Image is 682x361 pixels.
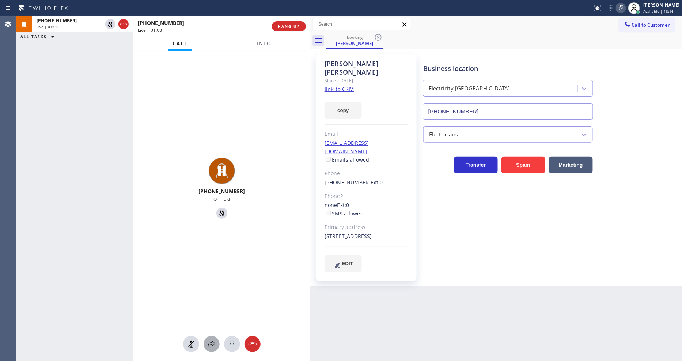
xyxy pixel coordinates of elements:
[138,27,162,33] span: Live | 01:08
[105,19,115,29] button: Unhold Customer
[216,208,227,219] button: Unhold Customer
[37,18,77,24] span: [PHONE_NUMBER]
[199,188,245,195] span: [PHONE_NUMBER]
[37,24,58,29] span: Live | 01:08
[325,201,408,218] div: none
[325,223,408,232] div: Primary address
[327,34,382,40] div: booking
[183,336,199,352] button: Mute
[253,37,276,51] button: Info
[326,211,331,215] input: SMS allowed
[138,19,184,26] span: [PHONE_NUMBER]
[20,34,47,39] span: ALL TASKS
[644,2,680,8] div: [PERSON_NAME]
[632,22,670,28] span: Call to Customer
[549,157,593,173] button: Marketing
[214,196,230,202] span: On Hold
[342,261,353,266] span: EDIT
[619,18,675,32] button: Call to Customer
[337,202,349,208] span: Ext: 0
[429,84,510,93] div: Electricity [GEOGRAPHIC_DATA]
[245,336,261,352] button: Hang up
[454,157,498,173] button: Transfer
[325,102,362,119] button: copy
[325,210,364,217] label: SMS allowed
[325,192,408,200] div: Phone2
[327,40,382,46] div: [PERSON_NAME]
[325,156,370,163] label: Emails allowed
[501,157,545,173] button: Spam
[325,130,408,138] div: Email
[326,157,331,162] input: Emails allowed
[371,179,383,186] span: Ext: 0
[224,336,240,352] button: Open dialpad
[616,3,626,13] button: Mute
[644,9,674,14] span: Available | 18:16
[168,37,192,51] button: Call
[325,139,369,155] a: [EMAIL_ADDRESS][DOMAIN_NAME]
[429,130,458,139] div: Electricians
[278,24,300,29] span: HANG UP
[423,103,593,120] input: Phone Number
[325,60,408,76] div: [PERSON_NAME] [PERSON_NAME]
[272,21,306,31] button: HANG UP
[325,85,354,93] a: link to CRM
[173,40,188,47] span: Call
[16,32,61,41] button: ALL TASKS
[325,232,408,241] div: [STREET_ADDRESS]
[327,33,382,48] div: Blake Gill
[257,40,271,47] span: Info
[325,76,408,85] div: Since: [DATE]
[313,18,411,30] input: Search
[325,179,371,186] a: [PHONE_NUMBER]
[423,64,593,74] div: Business location
[118,19,129,29] button: Hang up
[325,255,362,272] button: EDIT
[325,169,408,178] div: Phone
[204,336,220,352] button: Open directory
